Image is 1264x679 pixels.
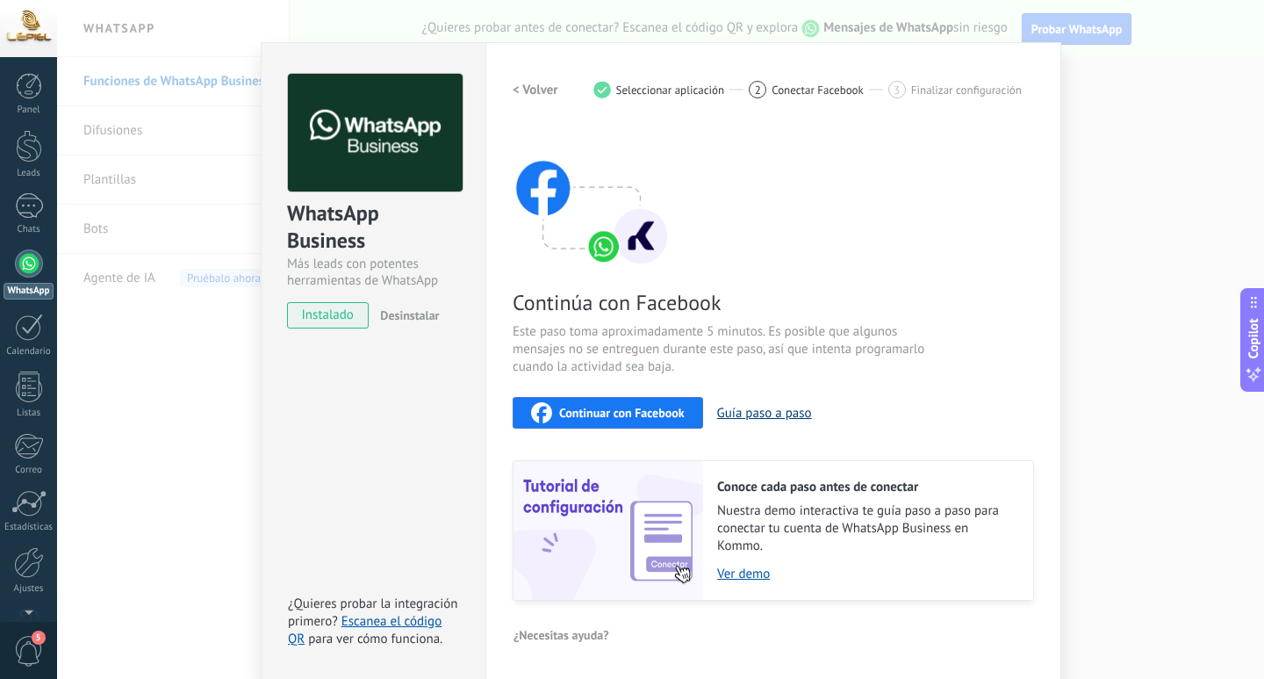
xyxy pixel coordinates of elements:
[373,302,439,329] button: Desinstalar
[717,566,1016,582] a: Ver demo
[616,83,725,97] span: Seleccionar aplicación
[4,105,54,116] div: Panel
[559,407,685,419] span: Continuar con Facebook
[717,405,812,422] button: Guía paso a paso
[287,256,460,289] div: Más leads con potentes herramientas de WhatsApp
[755,83,761,98] span: 2
[513,289,930,316] span: Continúa con Facebook
[4,224,54,235] div: Chats
[513,74,558,105] button: < Volver
[4,583,54,595] div: Ajustes
[911,83,1022,97] span: Finalizar configuración
[513,323,930,376] span: Este paso toma aproximadamente 5 minutos. Es posible que algunos mensajes no se entreguen durante...
[513,622,610,648] button: ¿Necesitas ayuda?
[4,522,54,533] div: Estadísticas
[288,302,368,329] span: instalado
[513,82,558,98] h2: < Volver
[288,74,463,192] img: logo_main.png
[513,397,703,429] button: Continuar con Facebook
[4,408,54,419] div: Listas
[4,465,54,476] div: Correo
[308,631,442,647] span: para ver cómo funciona.
[772,83,864,97] span: Conectar Facebook
[288,613,442,647] a: Escanea el código QR
[287,199,460,256] div: WhatsApp Business
[894,83,900,98] span: 3
[4,346,54,358] div: Calendario
[717,479,1016,495] h2: Conoce cada paso antes de conectar
[717,502,1016,555] span: Nuestra demo interactiva te guía paso a paso para conectar tu cuenta de WhatsApp Business en Kommo.
[513,629,609,641] span: ¿Necesitas ayuda?
[288,596,458,630] span: ¿Quieres probar la integración primero?
[4,168,54,179] div: Leads
[1245,318,1262,358] span: Copilot
[513,126,671,267] img: connect with facebook
[4,283,54,300] div: WhatsApp
[380,307,439,323] span: Desinstalar
[32,631,46,645] span: 5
